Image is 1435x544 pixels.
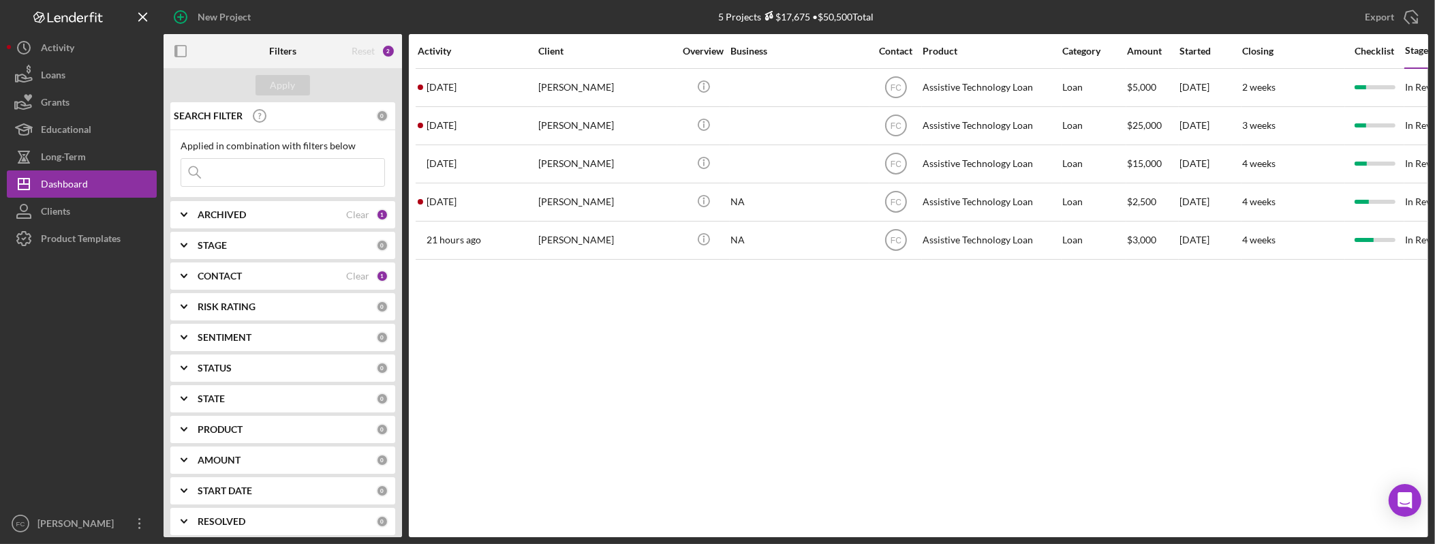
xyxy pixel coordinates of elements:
div: 1 [376,209,388,221]
time: 3 weeks [1242,119,1276,131]
div: Assistive Technology Loan [923,146,1059,182]
div: $17,675 [761,11,810,22]
button: Export [1351,3,1428,31]
span: $25,000 [1127,119,1162,131]
span: $3,000 [1127,234,1156,245]
div: Assistive Technology Loan [923,222,1059,258]
div: Loan [1062,222,1126,258]
div: Assistive Technology Loan [923,184,1059,220]
b: SENTIMENT [198,332,251,343]
div: Assistive Technology Loan [923,108,1059,144]
time: 2025-09-18 04:57 [427,120,457,131]
text: FC [891,121,901,131]
div: Educational [41,116,91,147]
text: FC [891,83,901,93]
div: 0 [376,239,388,252]
div: Product [923,46,1059,57]
div: [DATE] [1179,146,1241,182]
div: [PERSON_NAME] [34,510,123,541]
text: FC [16,520,25,528]
div: Clear [346,209,369,220]
div: NA [730,184,867,220]
div: 0 [376,393,388,405]
div: 0 [376,301,388,313]
b: SEARCH FILTER [174,110,243,121]
button: Product Templates [7,225,157,252]
div: Started [1179,46,1241,57]
time: 4 weeks [1242,196,1276,207]
b: RISK RATING [198,301,256,312]
span: $15,000 [1127,157,1162,169]
div: Clear [346,271,369,282]
b: Filters [269,46,296,57]
div: [PERSON_NAME] [538,222,675,258]
div: Export [1365,3,1394,31]
div: Applied in combination with filters below [181,140,385,151]
div: [DATE] [1179,70,1241,106]
b: START DATE [198,485,252,496]
div: Product Templates [41,225,121,256]
div: Closing [1242,46,1344,57]
b: STATUS [198,363,232,374]
b: PRODUCT [198,424,243,435]
div: Open Intercom Messenger [1389,484,1421,517]
button: Grants [7,89,157,116]
text: FC [891,198,901,207]
div: Assistive Technology Loan [923,70,1059,106]
button: Clients [7,198,157,225]
div: [DATE] [1179,184,1241,220]
div: Loan [1062,146,1126,182]
div: Dashboard [41,170,88,201]
div: Client [538,46,675,57]
button: Dashboard [7,170,157,198]
b: AMOUNT [198,455,241,466]
time: 4 weeks [1242,234,1276,245]
div: Business [730,46,867,57]
div: 0 [376,110,388,122]
b: RESOLVED [198,516,245,527]
div: New Project [198,3,251,31]
b: STATE [198,393,225,404]
div: Long-Term [41,143,86,174]
div: Activity [41,34,74,65]
button: Apply [256,75,310,95]
time: 2025-09-25 18:57 [427,235,481,245]
button: FC[PERSON_NAME] [7,510,157,537]
div: Activity [418,46,537,57]
div: 0 [376,423,388,436]
button: Activity [7,34,157,61]
div: Loan [1062,184,1126,220]
time: 2025-09-10 01:35 [427,82,457,93]
div: Grants [41,89,70,119]
text: FC [891,160,901,169]
div: Checklist [1346,46,1404,57]
div: Clients [41,198,70,228]
div: [PERSON_NAME] [538,70,675,106]
time: 2 weeks [1242,81,1276,93]
b: CONTACT [198,271,242,282]
span: $5,000 [1127,81,1156,93]
div: Apply [271,75,296,95]
div: Loan [1062,70,1126,106]
div: NA [730,222,867,258]
button: Long-Term [7,143,157,170]
div: [PERSON_NAME] [538,184,675,220]
div: 0 [376,515,388,528]
time: 2025-09-22 23:19 [427,158,457,169]
a: Loans [7,61,157,89]
time: 4 weeks [1242,157,1276,169]
span: $2,500 [1127,196,1156,207]
a: Educational [7,116,157,143]
div: Reset [352,46,375,57]
div: [DATE] [1179,108,1241,144]
div: Overview [678,46,729,57]
div: [PERSON_NAME] [538,108,675,144]
div: [DATE] [1179,222,1241,258]
b: ARCHIVED [198,209,246,220]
